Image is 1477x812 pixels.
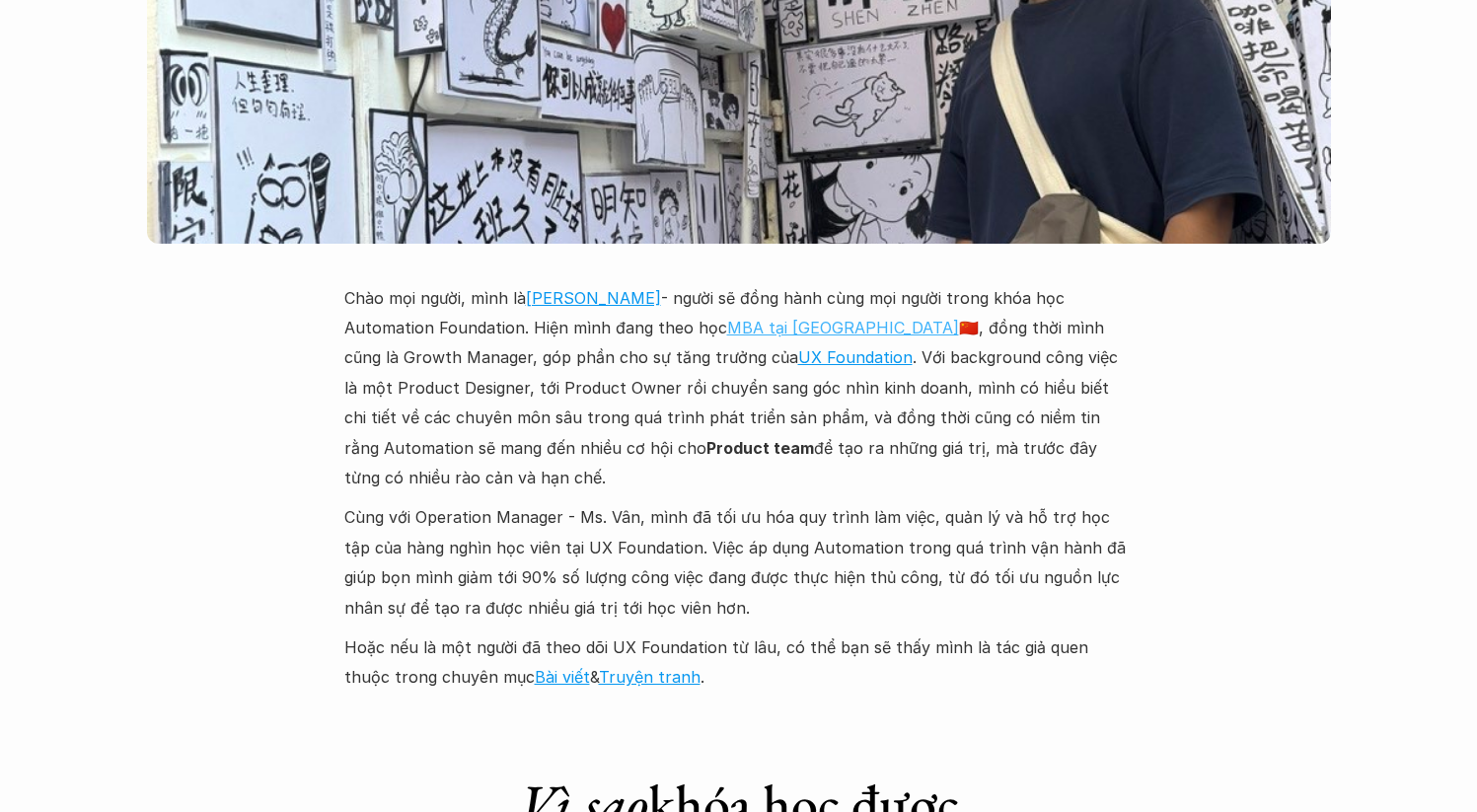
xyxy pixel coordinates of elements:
[706,438,814,458] strong: Product team
[798,347,913,367] a: UX Foundation
[344,502,1134,623] p: Cùng với Operation Manager - Ms. Vân, mình đã tối ưu hóa quy trình làm việc, quản lý và hỗ trợ họ...
[526,288,661,308] a: [PERSON_NAME]
[344,283,1134,493] p: Chào mọi người, mình là - người sẽ đồng hành cùng mọi người trong khóa học Automation Foundation....
[599,667,701,687] a: Truyện tranh
[727,318,959,337] a: MBA tại [GEOGRAPHIC_DATA]
[535,667,590,687] a: Bài viết
[344,632,1134,693] p: Hoặc nếu là một người đã theo dõi UX Foundation từ lâu, có thể bạn sẽ thấy mình là tác giả quen t...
